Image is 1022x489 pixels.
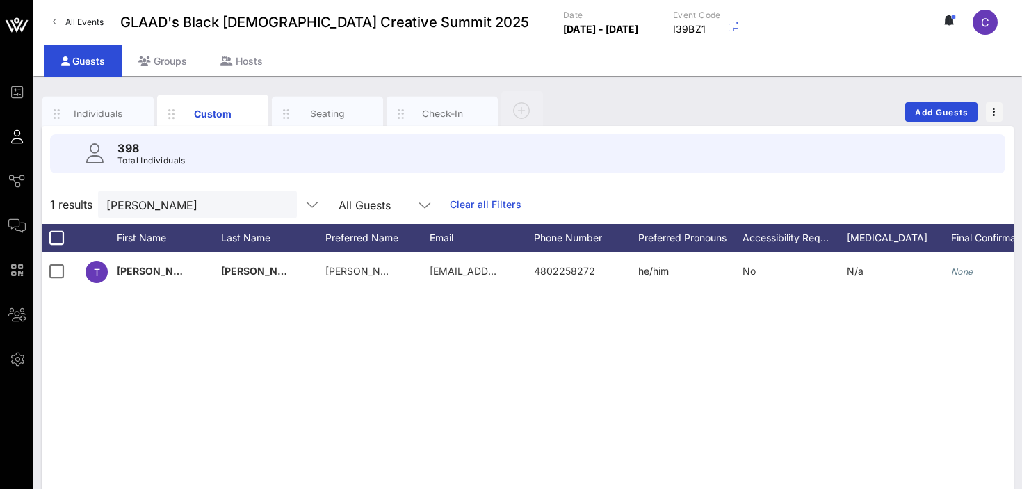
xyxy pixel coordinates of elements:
p: Event Code [673,8,721,22]
button: Add Guests [905,102,978,122]
span: No [743,265,756,277]
div: Phone Number [534,224,638,252]
span: [PERSON_NAME] [325,265,405,277]
div: Preferred Pronouns [638,224,743,252]
div: Groups [122,45,204,77]
div: Guests [44,45,122,77]
div: Seating [297,107,359,120]
div: Last Name [221,224,325,252]
p: Date [563,8,639,22]
span: [EMAIL_ADDRESS][DOMAIN_NAME] [430,265,597,277]
span: 1 results [50,196,92,213]
div: Email [430,224,534,252]
span: 4802258272 [534,265,595,277]
span: [PERSON_NAME] [221,265,303,277]
div: Check-In [412,107,473,120]
span: N/a [847,265,863,277]
div: Accessibility Req… [743,224,847,252]
p: Total Individuals [117,154,186,168]
div: First Name [117,224,221,252]
a: All Events [44,11,112,33]
p: I39BZ1 [673,22,721,36]
i: None [951,266,973,277]
div: C [973,10,998,35]
div: Custom [182,106,244,121]
div: Individuals [67,107,129,120]
span: he/him [638,265,669,277]
span: Add Guests [914,107,969,118]
div: [MEDICAL_DATA] [847,224,951,252]
div: All Guests [330,191,441,218]
span: [PERSON_NAME] [117,265,199,277]
span: C [981,15,989,29]
span: All Events [65,17,104,27]
div: All Guests [339,199,391,211]
a: Clear all Filters [450,197,521,212]
div: Hosts [204,45,279,77]
span: GLAAD's Black [DEMOGRAPHIC_DATA] Creative Summit 2025 [120,12,529,33]
p: 398 [117,140,186,157]
p: [DATE] - [DATE] [563,22,639,36]
span: T [94,266,100,278]
div: Preferred Name [325,224,430,252]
